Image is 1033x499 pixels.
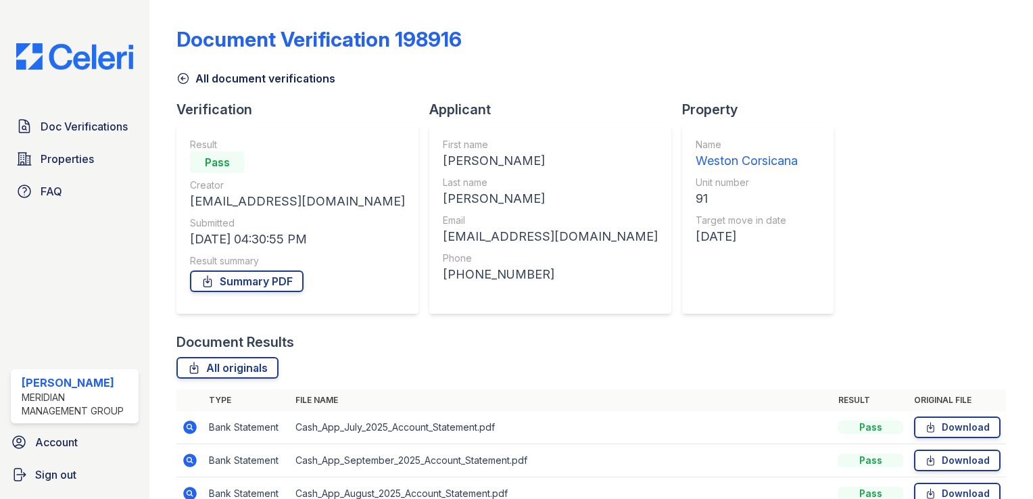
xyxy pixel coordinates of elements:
[443,265,658,284] div: [PHONE_NUMBER]
[838,454,903,467] div: Pass
[838,421,903,434] div: Pass
[41,183,62,199] span: FAQ
[41,118,128,135] span: Doc Verifications
[696,138,798,151] div: Name
[833,389,909,411] th: Result
[22,375,133,391] div: [PERSON_NAME]
[190,151,244,173] div: Pass
[203,411,290,444] td: Bank Statement
[190,230,405,249] div: [DATE] 04:30:55 PM
[41,151,94,167] span: Properties
[290,389,833,411] th: File name
[11,178,139,205] a: FAQ
[914,450,1001,471] a: Download
[176,70,335,87] a: All document verifications
[5,429,144,456] a: Account
[35,434,78,450] span: Account
[203,389,290,411] th: Type
[11,145,139,172] a: Properties
[696,227,798,246] div: [DATE]
[696,138,798,170] a: Name Weston Corsicana
[190,179,405,192] div: Creator
[909,389,1006,411] th: Original file
[35,467,76,483] span: Sign out
[443,151,658,170] div: [PERSON_NAME]
[696,189,798,208] div: 91
[190,216,405,230] div: Submitted
[696,151,798,170] div: Weston Corsicana
[682,100,844,119] div: Property
[696,176,798,189] div: Unit number
[443,214,658,227] div: Email
[203,444,290,477] td: Bank Statement
[443,189,658,208] div: [PERSON_NAME]
[443,252,658,265] div: Phone
[914,417,1001,438] a: Download
[11,113,139,140] a: Doc Verifications
[22,391,133,418] div: Meridian Management Group
[190,270,304,292] a: Summary PDF
[176,27,462,51] div: Document Verification 198916
[176,357,279,379] a: All originals
[696,214,798,227] div: Target move in date
[176,100,429,119] div: Verification
[443,176,658,189] div: Last name
[5,461,144,488] a: Sign out
[5,43,144,70] img: CE_Logo_Blue-a8612792a0a2168367f1c8372b55b34899dd931a85d93a1a3d3e32e68fde9ad4.png
[443,138,658,151] div: First name
[443,227,658,246] div: [EMAIL_ADDRESS][DOMAIN_NAME]
[190,138,405,151] div: Result
[176,333,294,352] div: Document Results
[190,254,405,268] div: Result summary
[290,411,833,444] td: Cash_App_July_2025_Account_Statement.pdf
[190,192,405,211] div: [EMAIL_ADDRESS][DOMAIN_NAME]
[290,444,833,477] td: Cash_App_September_2025_Account_Statement.pdf
[429,100,682,119] div: Applicant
